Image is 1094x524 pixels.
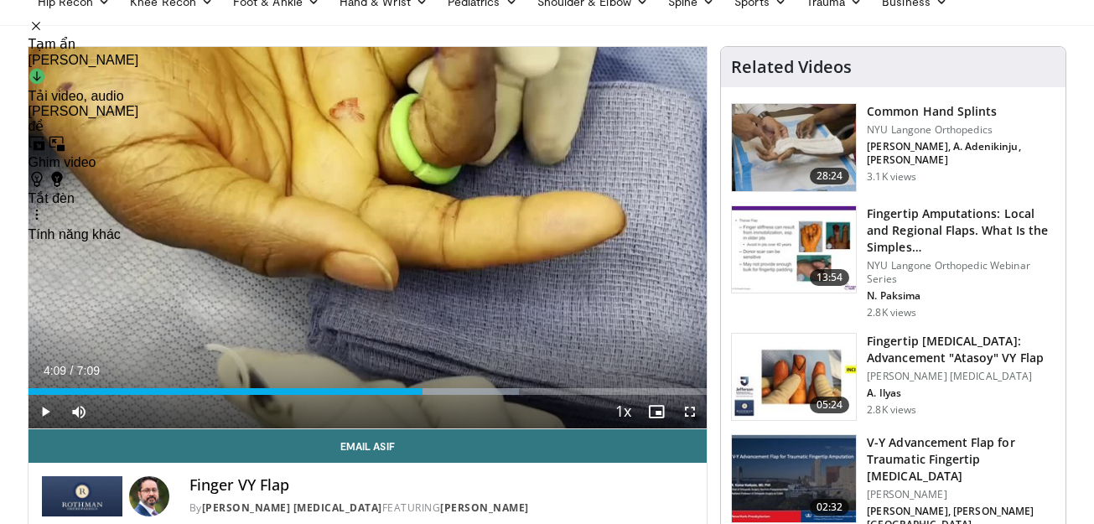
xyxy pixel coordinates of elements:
img: cd7bc9fa-eb2f-411d-9359-12550b12f13a.150x105_q85_crop-smart_upscale.jpg [732,206,856,293]
span: 05:24 [810,397,850,413]
img: ae5d93ec-584c-4ffc-8ec6-81a2f8ba1e43.jpg.150x105_q85_crop-smart_upscale.jpg [732,104,856,191]
button: Mute [62,395,96,428]
p: NYU Langone Orthopedics [867,123,1055,137]
button: Fullscreen [673,395,707,428]
h3: V-Y Advancement Flap for Traumatic Fingertip [MEDICAL_DATA] [867,434,1055,485]
img: 39b3fa19-cf32-4b32-9b71-9ac2784b6abd.150x105_q85_crop-smart_upscale.jpg [732,435,856,522]
h4: Finger VY Flap [189,476,694,495]
span: 28:24 [810,168,850,184]
a: Email Asif [29,429,708,463]
span: 13:54 [810,269,850,286]
a: [PERSON_NAME] [MEDICAL_DATA] [202,501,382,515]
p: [PERSON_NAME] [867,488,1055,501]
a: 05:24 Fingertip [MEDICAL_DATA]: Advancement "Atasoy" VY Flap [PERSON_NAME] [MEDICAL_DATA] A. Ilya... [731,333,1055,422]
div: Progress Bar [29,388,708,395]
span: / [70,364,74,377]
span: 7:09 [77,364,100,377]
span: 02:32 [810,499,850,516]
p: NYU Langone Orthopedic Webinar Series [867,259,1055,286]
button: Enable picture-in-picture mode [640,395,673,428]
a: 13:54 Fingertip Amputations: Local and Regional Flaps. What Is the Simples… NYU Langone Orthopedi... [731,205,1055,319]
p: N. Paksima [867,289,1055,303]
p: A. Ilyas [867,387,1055,400]
a: 28:24 Common Hand Splints NYU Langone Orthopedics [PERSON_NAME], A. Adenikinju, [PERSON_NAME] 3.1... [731,103,1055,192]
p: 2.8K views [867,306,916,319]
h3: Fingertip [MEDICAL_DATA]: Advancement "Atasoy" VY Flap [867,333,1055,366]
p: [PERSON_NAME] [MEDICAL_DATA] [867,370,1055,383]
p: 2.8K views [867,403,916,417]
h3: Common Hand Splints [867,103,1055,120]
video-js: Video Player [29,47,708,429]
h3: Fingertip Amputations: Local and Regional Flaps. What Is the Simples… [867,205,1055,256]
img: Rothman Hand Surgery [42,476,122,516]
img: 4b9d5bf9-74ec-4949-ac71-cb82db41ffb4.150x105_q85_crop-smart_upscale.jpg [732,334,856,421]
a: [PERSON_NAME] [440,501,529,515]
h4: Related Videos [731,57,852,77]
div: By FEATURING [189,501,694,516]
button: Playback Rate [606,395,640,428]
img: Avatar [129,476,169,516]
p: [PERSON_NAME], A. Adenikinju, [PERSON_NAME] [867,140,1055,167]
p: 3.1K views [867,170,916,184]
button: Play [29,395,62,428]
span: 4:09 [44,364,66,377]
